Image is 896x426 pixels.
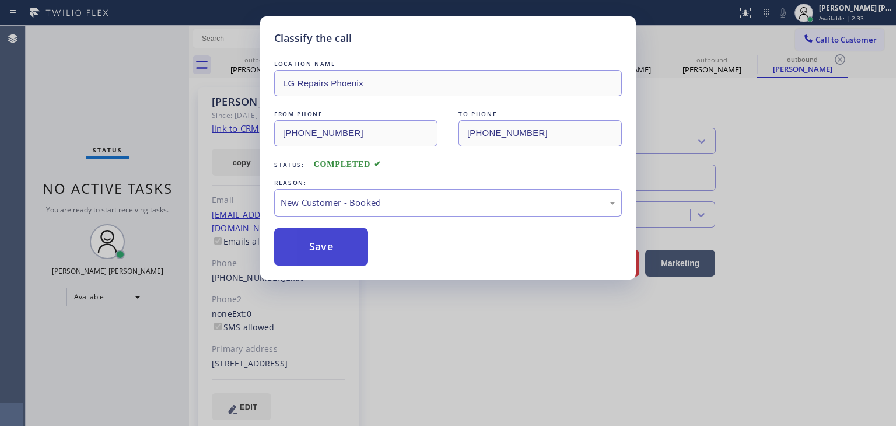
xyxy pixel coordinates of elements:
[274,58,622,70] div: LOCATION NAME
[274,177,622,189] div: REASON:
[459,120,622,146] input: To phone
[274,120,437,146] input: From phone
[459,108,622,120] div: TO PHONE
[274,228,368,266] button: Save
[274,160,304,169] span: Status:
[274,30,352,46] h5: Classify the call
[314,160,381,169] span: COMPLETED
[281,196,615,209] div: New Customer - Booked
[274,108,437,120] div: FROM PHONE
